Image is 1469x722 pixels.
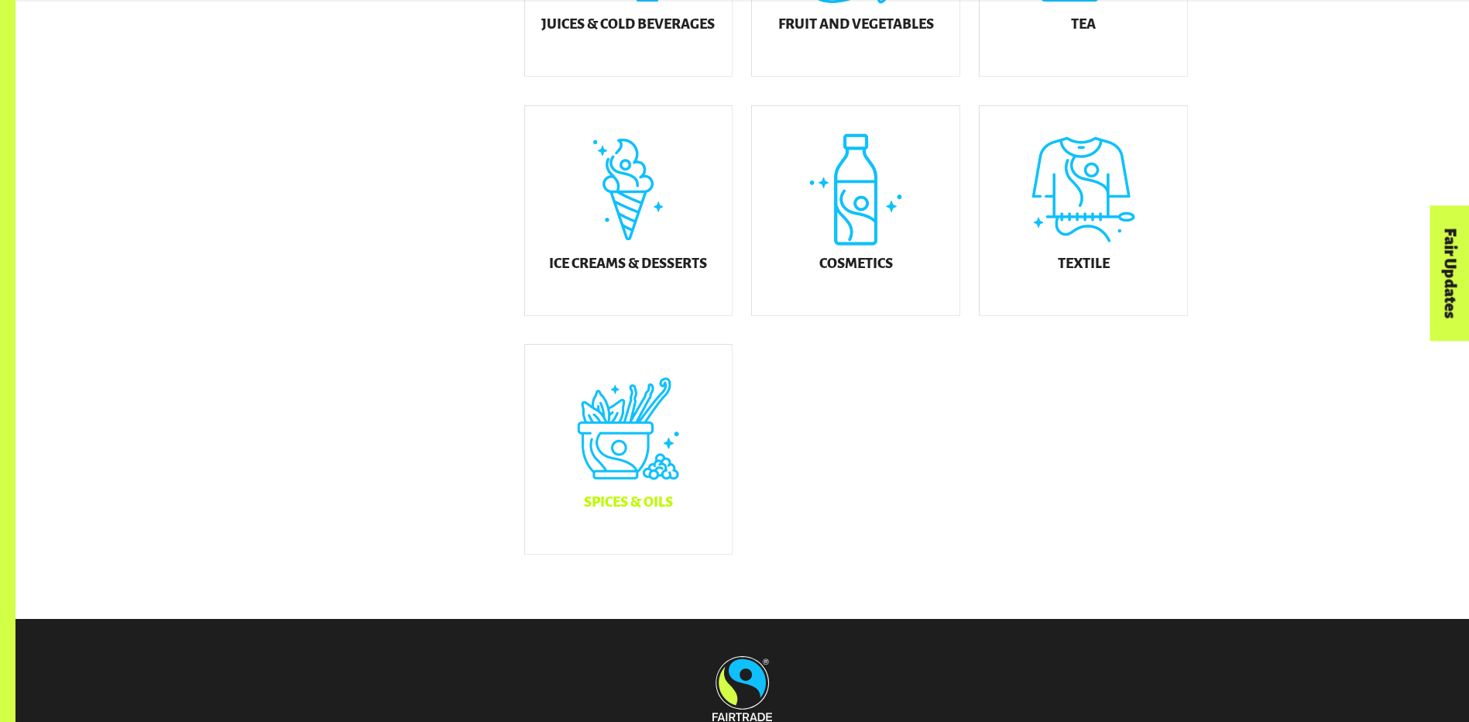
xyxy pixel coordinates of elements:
[979,105,1188,316] a: Textile
[751,105,960,316] a: Cosmetics
[584,494,673,510] h5: Spices & Oils
[549,256,707,271] h5: Ice Creams & Desserts
[524,105,733,316] a: Ice Creams & Desserts
[712,656,772,721] img: Fairtrade Australia New Zealand logo
[524,344,733,555] a: Spices & Oils
[541,16,715,32] h5: Juices & Cold Beverages
[1058,256,1110,271] h5: Textile
[1071,16,1096,32] h5: Tea
[819,256,893,271] h5: Cosmetics
[778,16,934,32] h5: Fruit and Vegetables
